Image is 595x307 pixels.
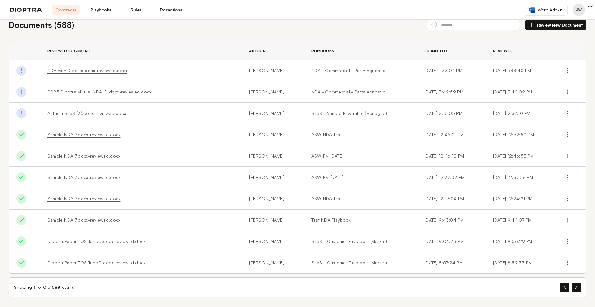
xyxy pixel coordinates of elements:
[52,284,60,290] span: 588
[311,260,410,266] a: SaaS - Customer Favorable (Market)
[524,4,568,16] a: Word Add-in
[311,132,410,138] a: ASW NDA Test
[572,283,581,292] button: Next
[16,87,26,97] img: Done
[417,60,486,81] td: [DATE] 1:33:04 PM
[40,42,242,60] th: Reviewed Document
[16,258,26,268] img: Done
[417,188,486,210] td: [DATE] 12:19:04 PM
[47,175,121,180] a: Sample NDA 7.docx-reviewed.docx
[529,7,535,13] img: word
[417,252,486,274] td: [DATE] 8:57:24 PM
[242,252,304,274] td: [PERSON_NAME]
[242,103,304,124] td: [PERSON_NAME]
[47,132,121,137] a: Sample NDA 7.docx-reviewed.docx
[242,167,304,188] td: [PERSON_NAME]
[486,42,555,60] th: Reviewed
[417,42,486,60] th: Submitted
[47,110,126,116] a: Anthem SaaS (3).docx-reviewed.docx
[417,145,486,167] td: [DATE] 12:46:10 PM
[486,188,555,210] td: [DATE] 12:24:21 PM
[486,81,555,103] td: [DATE] 3:44:02 PM
[417,124,486,145] td: [DATE] 12:46:21 PM
[417,231,486,252] td: [DATE] 9:04:23 PM
[87,5,115,15] a: Playbooks
[486,210,555,231] td: [DATE] 9:44:07 PM
[16,194,26,204] img: Done
[304,42,417,60] th: Playbooks
[157,5,185,15] a: Extractions
[525,20,586,30] button: Review New Document
[486,60,555,81] td: [DATE] 1:33:40 PM
[311,110,410,116] a: SaaS - Vendor Favorable (Managed)
[242,231,304,252] td: [PERSON_NAME]
[311,196,410,202] a: ASW NDA Test
[311,67,410,74] a: NDA - Commercial - Party Agnostic
[47,260,146,265] a: Dioptra Paper TOS TandC.docx-reviewed.docx
[16,108,26,118] img: Done
[417,167,486,188] td: [DATE] 12:37:02 PM
[417,81,486,103] td: [DATE] 3:42:59 PM
[486,124,555,145] td: [DATE] 12:52:50 PM
[311,153,410,159] a: ASW PM [DATE]
[242,60,304,81] td: [PERSON_NAME]
[16,151,26,161] img: Done
[538,7,562,13] span: Word Add-in
[47,196,121,201] a: Sample NDA 7.docx-reviewed.docx
[14,284,74,290] div: Showing to of results
[417,103,486,124] td: [DATE] 2:16:05 PM
[242,210,304,231] td: [PERSON_NAME]
[47,89,152,94] a: 2025 Dioptra Mutual NDA (1).docx-reviewed.docx
[33,284,35,290] span: 1
[16,66,26,76] img: Done
[242,124,304,145] td: [PERSON_NAME]
[16,236,26,246] img: Done
[47,239,146,244] a: Dioptra Paper TOS TandC.docx-reviewed.docx
[560,283,569,292] button: Previous
[242,188,304,210] td: [PERSON_NAME]
[242,145,304,167] td: [PERSON_NAME]
[47,217,121,223] a: Sample NDA 7.docx-reviewed.docx
[486,145,555,167] td: [DATE] 12:46:53 PM
[16,172,26,182] img: Done
[311,217,410,223] a: Test NDA Playbook
[311,89,410,95] a: NDA - Commercial - Party Agnostic
[242,42,304,60] th: Author
[417,210,486,231] td: [DATE] 9:43:04 PM
[311,238,410,244] a: SaaS - Customer Favorable (Market)
[486,103,555,124] td: [DATE] 2:37:10 PM
[122,5,150,15] a: Rules
[242,81,304,103] td: [PERSON_NAME]
[47,153,121,158] a: Sample NDA 7.docx-reviewed.docx
[486,252,555,274] td: [DATE] 8:59:33 PM
[486,231,555,252] td: [DATE] 9:06:29 PM
[16,130,26,140] img: Done
[52,5,80,15] a: Contracts
[16,215,26,225] img: Done
[10,8,42,12] img: logo
[47,68,127,73] a: NDA with Dioptra.docx-reviewed.docx
[41,284,46,290] span: 10
[311,174,410,180] a: ASW PM [DATE]
[9,19,74,31] h2: Documents ( 588 )
[486,167,555,188] td: [DATE] 12:37:58 PM
[573,4,585,16] button: Profile menu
